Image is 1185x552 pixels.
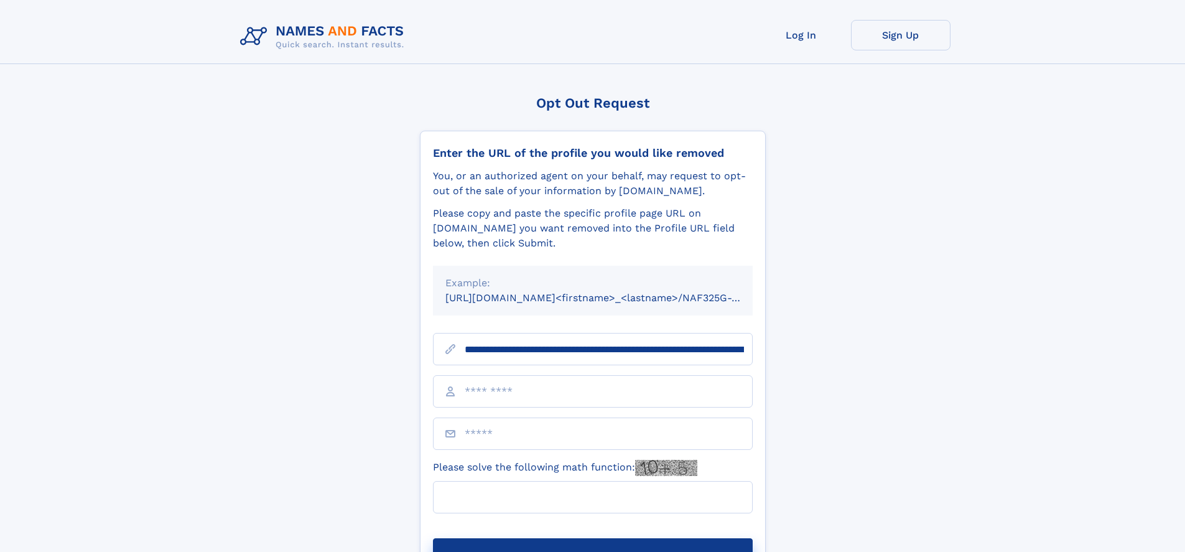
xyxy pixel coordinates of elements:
[433,146,753,160] div: Enter the URL of the profile you would like removed
[433,206,753,251] div: Please copy and paste the specific profile page URL on [DOMAIN_NAME] you want removed into the Pr...
[445,276,740,291] div: Example:
[420,95,766,111] div: Opt Out Request
[433,169,753,199] div: You, or an authorized agent on your behalf, may request to opt-out of the sale of your informatio...
[433,460,697,476] label: Please solve the following math function:
[851,20,950,50] a: Sign Up
[751,20,851,50] a: Log In
[235,20,414,54] img: Logo Names and Facts
[445,292,776,304] small: [URL][DOMAIN_NAME]<firstname>_<lastname>/NAF325G-xxxxxxxx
